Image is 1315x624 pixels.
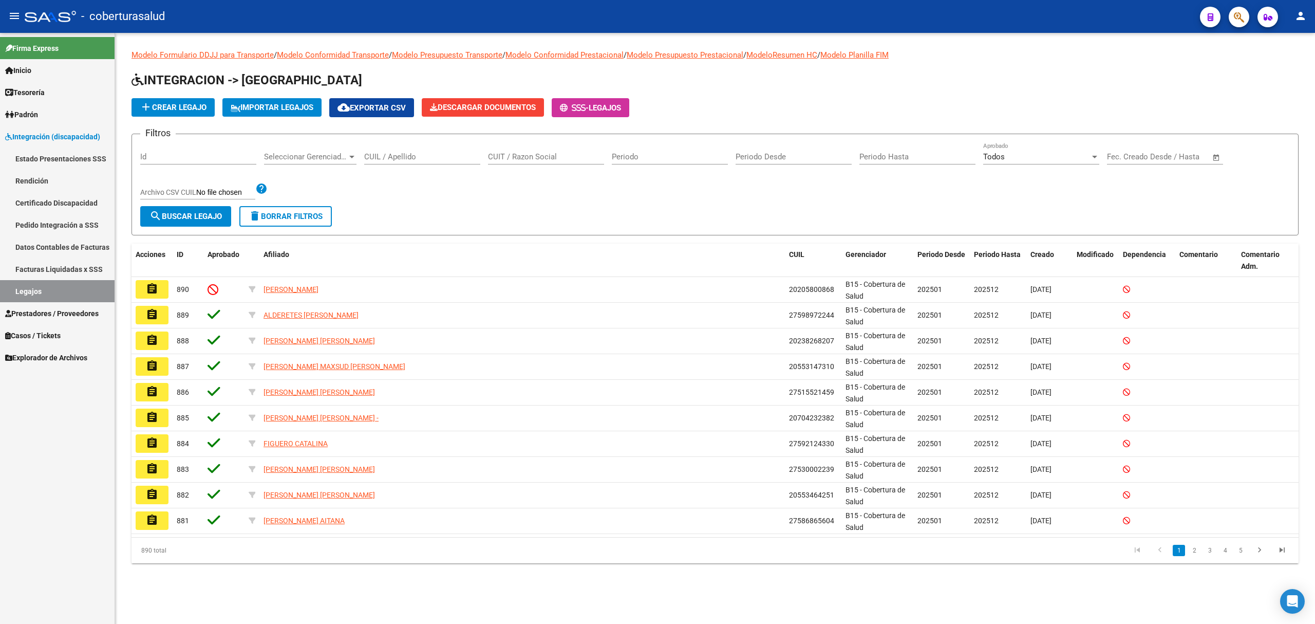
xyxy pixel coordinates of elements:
[264,414,379,422] span: [PERSON_NAME] [PERSON_NAME] -
[1030,285,1051,293] span: [DATE]
[846,250,886,259] span: Gerenciador
[140,206,231,227] button: Buscar Legajo
[846,357,905,377] span: B15 - Cobertura de Salud
[203,244,245,278] datatable-header-cell: Aprobado
[1030,465,1051,473] span: [DATE]
[264,152,347,161] span: Seleccionar Gerenciador
[146,437,158,449] mat-icon: assignment
[131,538,363,563] div: 890 total
[789,439,834,448] span: 27592124330
[974,414,999,422] span: 202512
[222,98,322,117] button: IMPORTAR LEGAJOS
[1128,545,1147,556] a: go to first page
[1030,491,1051,499] span: [DATE]
[177,311,189,319] span: 889
[239,206,332,227] button: Borrar Filtros
[264,491,375,499] span: [PERSON_NAME] [PERSON_NAME]
[846,280,905,300] span: B15 - Cobertura de Salud
[131,49,1299,563] div: / / / / / /
[177,362,189,371] span: 887
[1123,250,1166,259] span: Dependencia
[1030,414,1051,422] span: [DATE]
[1077,250,1114,259] span: Modificado
[1030,250,1054,259] span: Creado
[917,491,942,499] span: 202501
[789,250,804,259] span: CUIL
[208,250,239,259] span: Aprobado
[5,131,100,142] span: Integración (discapacidad)
[146,283,158,295] mat-icon: assignment
[430,103,536,112] span: Descargar Documentos
[177,491,189,499] span: 882
[146,386,158,398] mat-icon: assignment
[1211,152,1223,163] button: Open calendar
[255,182,268,195] mat-icon: help
[277,50,389,60] a: Modelo Conformidad Transporte
[1175,244,1237,278] datatable-header-cell: Comentario
[1026,244,1073,278] datatable-header-cell: Creado
[5,65,31,76] span: Inicio
[846,409,905,429] span: B15 - Cobertura de Salud
[149,212,222,221] span: Buscar Legajo
[249,212,323,221] span: Borrar Filtros
[846,460,905,480] span: B15 - Cobertura de Salud
[1030,337,1051,345] span: [DATE]
[789,362,834,371] span: 20553147310
[974,362,999,371] span: 202512
[1272,545,1292,556] a: go to last page
[974,517,999,525] span: 202512
[1173,545,1185,556] a: 1
[974,388,999,396] span: 202512
[1179,250,1218,259] span: Comentario
[917,311,942,319] span: 202501
[1241,250,1280,270] span: Comentario Adm.
[259,244,785,278] datatable-header-cell: Afiliado
[1188,545,1200,556] a: 2
[140,103,206,112] span: Crear Legajo
[422,98,544,117] button: Descargar Documentos
[1107,152,1149,161] input: Fecha inicio
[81,5,165,28] span: - coberturasalud
[552,98,629,117] button: -Legajos
[846,306,905,326] span: B15 - Cobertura de Salud
[146,308,158,321] mat-icon: assignment
[974,337,999,345] span: 202512
[917,439,942,448] span: 202501
[917,337,942,345] span: 202501
[131,98,215,117] button: Crear Legajo
[746,50,817,60] a: ModeloResumen HC
[337,103,406,113] span: Exportar CSV
[560,103,589,113] span: -
[970,244,1026,278] datatable-header-cell: Periodo Hasta
[917,414,942,422] span: 202501
[177,517,189,525] span: 881
[1219,545,1231,556] a: 4
[5,308,99,319] span: Prestadores / Proveedores
[1280,589,1305,614] div: Open Intercom Messenger
[131,244,173,278] datatable-header-cell: Acciones
[1030,362,1051,371] span: [DATE]
[983,152,1005,161] span: Todos
[131,50,274,60] a: Modelo Formulario DDJJ para Transporte
[1234,545,1247,556] a: 5
[1119,244,1175,278] datatable-header-cell: Dependencia
[196,188,255,197] input: Archivo CSV CUIL
[789,337,834,345] span: 20238268207
[146,360,158,372] mat-icon: assignment
[846,434,905,454] span: B15 - Cobertura de Salud
[785,244,841,278] datatable-header-cell: CUIL
[1030,517,1051,525] span: [DATE]
[264,517,345,525] span: [PERSON_NAME] AITANA
[177,285,189,293] span: 890
[1202,542,1217,559] li: page 3
[974,311,999,319] span: 202512
[1187,542,1202,559] li: page 2
[140,126,176,140] h3: Filtros
[846,332,905,352] span: B15 - Cobertura de Salud
[789,285,834,293] span: 20205800868
[974,250,1021,259] span: Periodo Hasta
[177,414,189,422] span: 885
[974,465,999,473] span: 202512
[264,388,375,396] span: [PERSON_NAME] [PERSON_NAME]
[177,439,189,448] span: 884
